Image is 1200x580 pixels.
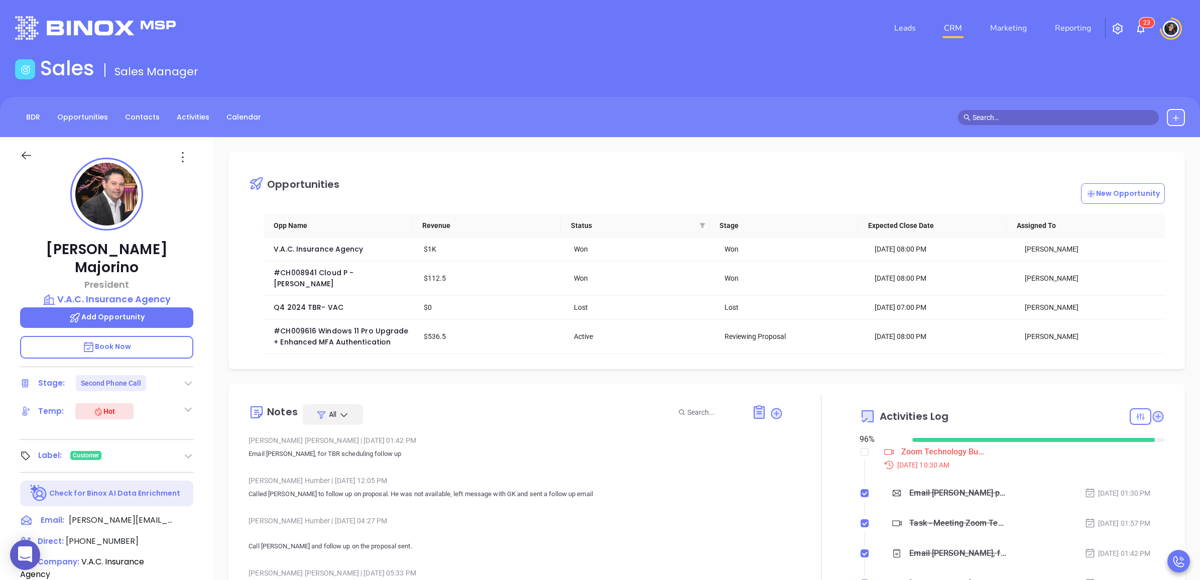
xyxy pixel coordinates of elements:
div: Reviewing Proposal [725,331,861,342]
div: [DATE] 01:57 PM [1085,518,1151,529]
a: Reporting [1051,18,1095,38]
span: Status [571,220,695,231]
span: Activities Log [880,411,948,421]
div: Won [725,273,861,284]
span: 3 [1147,19,1150,26]
div: [DATE] 01:42 PM [1085,548,1151,559]
img: Ai-Enrich-DaqCidB-.svg [30,485,48,502]
span: | [361,569,362,577]
input: Search… [973,112,1153,123]
p: Call [PERSON_NAME] and follow up on the proposal sent. [249,528,783,552]
div: Label: [38,448,62,463]
span: 2 [1143,19,1147,26]
th: Expected Close Date [858,214,1007,238]
div: Task - Meeting Zoom Technology Business Review with [PERSON_NAME] [909,516,1007,531]
a: Contacts [119,109,166,126]
div: [PERSON_NAME] Humber [DATE] 04:27 PM [249,513,783,528]
span: Direct : [38,536,64,546]
img: logo [15,16,176,40]
div: Temp: [38,404,64,419]
input: Search... [687,407,741,418]
a: #CH008941 Cloud P - [PERSON_NAME] [274,268,355,289]
img: iconSetting [1112,23,1124,35]
div: $0 [424,302,560,313]
p: Called [PERSON_NAME] to follow up on proposal. He was not available, left message with GK and sen... [249,488,783,500]
a: V.A.C. Insurance Agency [274,244,363,254]
a: V.A.C. Insurance Agency [20,292,193,306]
span: filter [697,218,707,233]
span: Sales Manager [114,64,198,79]
th: Stage [709,214,858,238]
div: $112.5 [424,273,560,284]
span: [PHONE_NUMBER] [66,535,139,547]
img: iconNotification [1135,23,1147,35]
div: [PERSON_NAME] [1025,302,1161,313]
div: Zoom Technology Business Review with [PERSON_NAME] [901,444,987,459]
a: #CH009616 Windows 11 Pro Upgrade + Enhanced MFA Authentication [274,326,410,347]
span: Book Now [82,341,132,352]
div: [PERSON_NAME] Humber [DATE] 12:05 PM [249,473,783,488]
div: [DATE] 10:30 AM [878,459,1165,471]
span: V.A.C. Insurance Agency [20,556,144,580]
span: | [331,477,333,485]
div: Email [PERSON_NAME], for TBR scheduling follow up [909,546,1007,561]
a: Calendar [220,109,267,126]
div: [DATE] 08:00 PM [875,273,1011,284]
a: Marketing [986,18,1031,38]
img: profile-user [75,163,138,225]
span: All [329,409,336,419]
a: Leads [890,18,920,38]
div: Notes [267,407,298,417]
span: [PERSON_NAME][EMAIL_ADDRESS][DOMAIN_NAME] [69,514,174,526]
div: Lost [574,302,710,313]
div: [DATE] 08:00 PM [875,244,1011,255]
p: President [20,278,193,291]
div: 96 % [860,433,900,445]
div: Won [574,244,710,255]
a: Q4 2024 TBR- VAC [274,302,343,312]
div: Won [725,244,861,255]
div: Active [574,331,710,342]
span: | [331,517,333,525]
th: Revenue [412,214,561,238]
div: [PERSON_NAME] [PERSON_NAME] [DATE] 01:42 PM [249,433,783,448]
div: [DATE] 08:00 PM [875,331,1011,342]
a: Opportunities [51,109,114,126]
div: Won [574,273,710,284]
div: Email [PERSON_NAME] proposal follow up - [PERSON_NAME] [909,486,1007,501]
p: New Opportunity [1086,188,1160,199]
div: [PERSON_NAME] [1025,331,1161,342]
h1: Sales [40,56,94,80]
a: CRM [940,18,966,38]
div: Opportunities [267,179,339,189]
th: Opp Name [264,214,412,238]
span: search [964,114,971,121]
span: Company: [38,556,79,567]
div: [DATE] 07:00 PM [875,302,1011,313]
div: [PERSON_NAME] [1025,244,1161,255]
span: Customer [73,450,99,461]
sup: 23 [1139,18,1154,28]
a: Activities [171,109,215,126]
a: BDR [20,109,46,126]
img: user [1163,21,1179,37]
div: [DATE] 01:30 PM [1085,488,1151,499]
div: $1K [424,244,560,255]
div: Stage: [38,376,65,391]
div: [PERSON_NAME] [1025,273,1161,284]
div: Second Phone Call [81,375,142,391]
span: Email: [41,514,64,527]
div: Hot [93,405,115,417]
p: Email [PERSON_NAME], for TBR scheduling follow up [249,448,783,460]
div: Lost [725,302,861,313]
span: filter [699,222,705,228]
p: Check for Binox AI Data Enrichment [49,488,180,499]
span: | [361,436,362,444]
th: Assigned To [1007,214,1155,238]
span: Add Opportunity [69,312,145,322]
